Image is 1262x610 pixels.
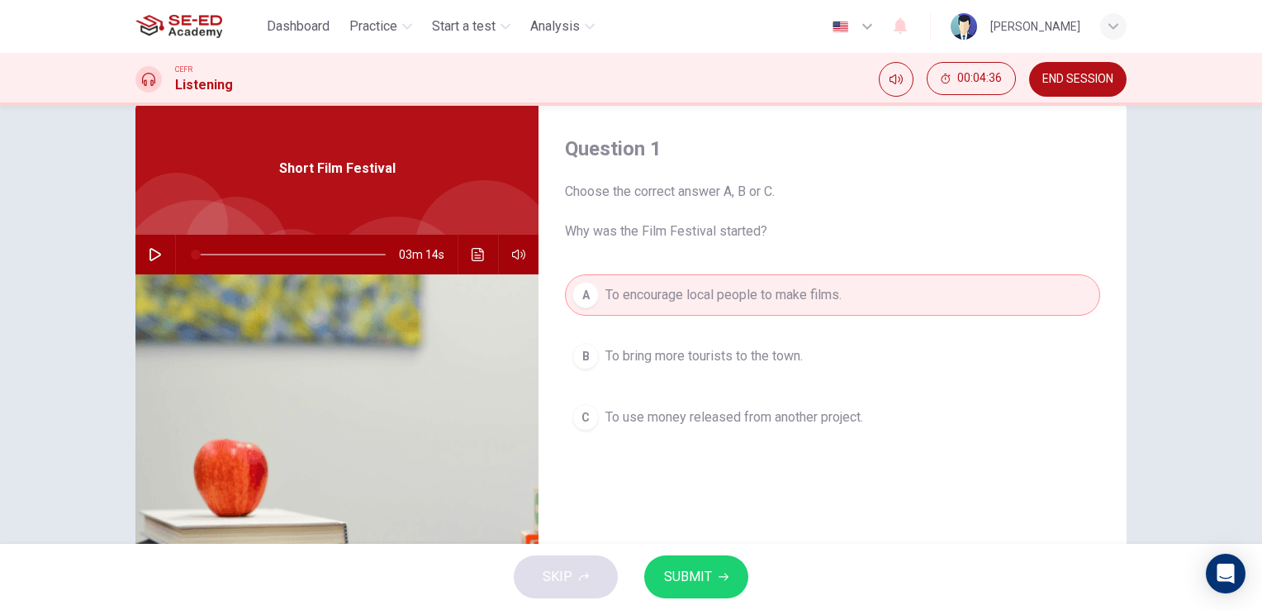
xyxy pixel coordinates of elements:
img: SE-ED Academy logo [135,10,222,43]
span: To use money released from another project. [605,407,863,427]
button: Practice [343,12,419,41]
span: Dashboard [267,17,330,36]
div: Hide [927,62,1016,97]
span: 00:04:36 [957,72,1002,85]
span: Practice [349,17,397,36]
button: Click to see the audio transcription [465,235,491,274]
span: To encourage local people to make films. [605,285,842,305]
button: SUBMIT [644,555,748,598]
img: Profile picture [951,13,977,40]
span: Short Film Festival [279,159,396,179]
div: [PERSON_NAME] [990,17,1080,36]
span: SUBMIT [664,565,712,589]
button: ATo encourage local people to make films. [565,274,1100,316]
img: en [830,21,851,33]
span: 03m 14s [399,235,458,274]
button: Analysis [524,12,601,41]
button: CTo use money released from another project. [565,397,1100,438]
span: Start a test [432,17,496,36]
span: Choose the correct answer A, B or C. Why was the Film Festival started? [565,182,1100,241]
div: Open Intercom Messenger [1206,554,1245,593]
button: Dashboard [260,12,336,41]
span: To bring more tourists to the town. [605,346,803,366]
span: END SESSION [1042,73,1113,86]
button: Start a test [425,12,517,41]
button: END SESSION [1029,62,1127,97]
div: B [572,343,599,369]
span: CEFR [175,64,192,75]
div: A [572,282,599,308]
span: Analysis [530,17,580,36]
h4: Question 1 [565,136,1100,162]
button: 00:04:36 [927,62,1016,95]
h1: Listening [175,75,233,95]
div: C [572,404,599,431]
button: BTo bring more tourists to the town. [565,336,1100,377]
div: Mute [879,62,913,97]
a: SE-ED Academy logo [135,10,260,43]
